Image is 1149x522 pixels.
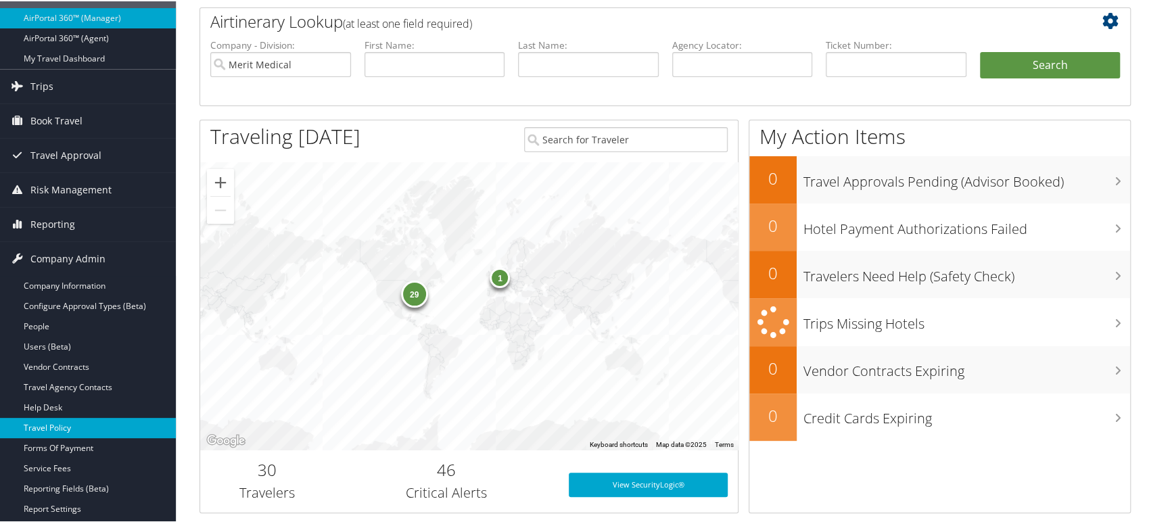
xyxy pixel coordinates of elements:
label: Agency Locator: [672,37,813,51]
a: 0Travel Approvals Pending (Advisor Booked) [749,155,1130,202]
button: Zoom in [207,168,234,195]
a: Open this area in Google Maps (opens a new window) [204,431,248,448]
a: 0Hotel Payment Authorizations Failed [749,202,1130,250]
a: Terms (opens in new tab) [715,440,734,447]
span: Trips [30,68,53,102]
h2: 0 [749,213,797,236]
h2: 30 [210,457,325,480]
a: View SecurityLogic® [569,471,728,496]
button: Zoom out [207,195,234,222]
h2: 0 [749,166,797,189]
h2: 0 [749,260,797,283]
h2: 46 [345,457,548,480]
span: Book Travel [30,103,83,137]
span: Risk Management [30,172,112,206]
span: (at least one field required) [343,15,472,30]
h3: Credit Cards Expiring [803,401,1130,427]
h2: Airtinerary Lookup [210,9,1042,32]
h3: Travelers [210,482,325,501]
span: Map data ©2025 [656,440,707,447]
label: Ticket Number: [826,37,966,51]
button: Keyboard shortcuts [590,439,648,448]
span: Company Admin [30,241,105,275]
h3: Trips Missing Hotels [803,306,1130,332]
div: 1 [490,266,511,286]
a: 0Travelers Need Help (Safety Check) [749,250,1130,297]
label: Company - Division: [210,37,351,51]
h3: Travel Approvals Pending (Advisor Booked) [803,164,1130,190]
h1: My Action Items [749,121,1130,149]
h2: 0 [749,403,797,426]
button: Search [980,51,1121,78]
h3: Critical Alerts [345,482,548,501]
h3: Vendor Contracts Expiring [803,354,1130,379]
span: Reporting [30,206,75,240]
span: Travel Approval [30,137,101,171]
div: 29 [401,279,428,306]
h3: Hotel Payment Authorizations Failed [803,212,1130,237]
input: Search for Traveler [524,126,728,151]
h1: Traveling [DATE] [210,121,360,149]
h3: Travelers Need Help (Safety Check) [803,259,1130,285]
label: First Name: [365,37,505,51]
a: 0Vendor Contracts Expiring [749,345,1130,392]
a: 0Credit Cards Expiring [749,392,1130,440]
h2: 0 [749,356,797,379]
img: Google [204,431,248,448]
label: Last Name: [518,37,659,51]
a: Trips Missing Hotels [749,297,1130,345]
